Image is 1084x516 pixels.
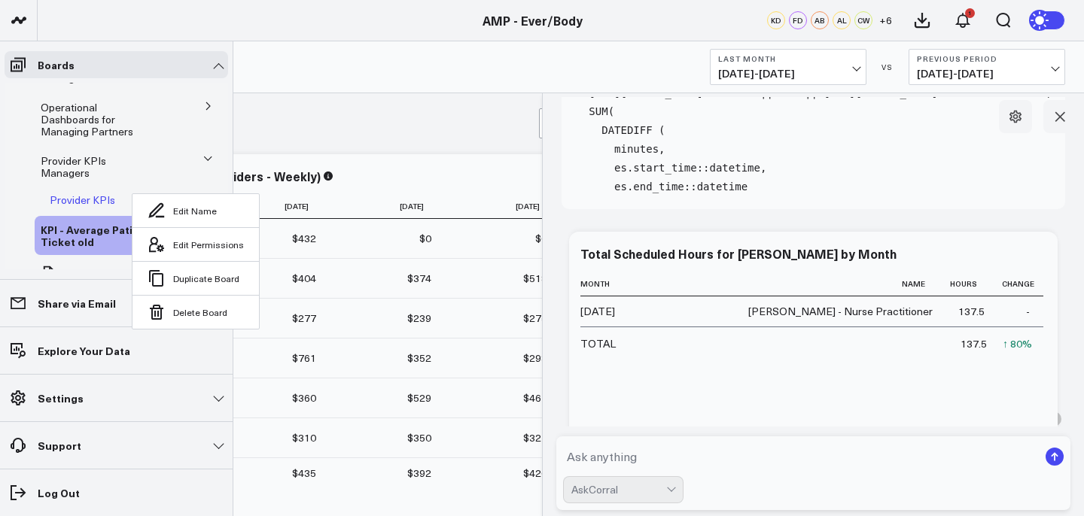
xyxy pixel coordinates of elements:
[292,231,316,246] div: $432
[38,439,81,451] p: Support
[767,11,785,29] div: KD
[961,336,987,351] div: 137.5
[407,390,431,405] div: $529
[50,194,115,206] a: Provider KPIs
[445,194,560,219] th: [DATE]
[292,466,316,481] div: $435
[523,351,547,366] div: $293
[38,487,80,499] p: Log Out
[523,311,547,326] div: $275
[580,304,615,319] div: [DATE]
[535,231,547,246] div: $0
[50,193,115,207] span: Provider KPIs
[132,227,259,261] button: Edit Permissions
[917,68,1057,80] span: [DATE] - [DATE]
[965,8,975,18] div: 1
[998,272,1043,296] th: Change
[789,11,807,29] div: FD
[292,390,316,405] div: $360
[833,11,851,29] div: AL
[917,54,1057,63] b: Previous Period
[292,430,316,445] div: $310
[292,311,316,326] div: $277
[419,231,431,246] div: $0
[132,295,259,329] button: Delete Board
[748,304,933,319] div: [PERSON_NAME] - Nurse Practitioner
[41,100,133,138] span: Operational Dashboards for Managing Partners
[41,223,157,247] a: KPI - Average Patient Ticket old
[41,60,157,84] a: Executive Summary Managers
[292,271,316,286] div: $404
[909,49,1065,85] button: Previous Period[DATE]-[DATE]
[811,11,829,29] div: AB
[407,466,431,481] div: $392
[946,272,999,296] th: Hours
[958,304,985,319] div: 137.5
[38,345,130,357] p: Explore Your Data
[407,430,431,445] div: $350
[215,194,330,219] th: [DATE]
[1026,304,1030,319] div: -
[710,49,866,85] button: Last Month[DATE]-[DATE]
[523,430,547,445] div: $321
[876,11,894,29] button: +6
[132,194,259,227] button: Edit Name
[407,351,431,366] div: $352
[1003,336,1032,351] div: ↑ 80%
[38,297,116,309] p: Share via Email
[523,466,547,481] div: $420
[874,62,901,71] div: VS
[292,351,316,366] div: $761
[718,68,858,80] span: [DATE] - [DATE]
[132,261,259,295] button: Duplicate Board
[571,484,666,496] div: AskCorral
[523,271,547,286] div: $518
[41,155,154,179] a: Provider KPIs Managers
[718,54,858,63] b: Last Month
[407,311,431,326] div: $239
[35,257,116,290] button: Add Board
[731,272,946,296] th: Name
[41,102,157,138] a: Operational Dashboards for Managing Partners
[5,479,228,506] a: Log Out
[580,336,616,351] div: TOTAL
[879,15,892,26] span: + 6
[41,153,106,180] span: Provider KPIs Managers
[580,272,731,296] th: Month
[523,390,547,405] div: $461
[38,392,84,404] p: Settings
[330,194,445,219] th: [DATE]
[38,59,75,71] p: Boards
[854,11,872,29] div: CW
[483,12,583,29] a: AMP - Ever/Body
[580,245,897,262] div: Total Scheduled Hours for [PERSON_NAME] by Month
[407,271,431,286] div: $374
[41,222,151,249] span: KPI - Average Patient Ticket old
